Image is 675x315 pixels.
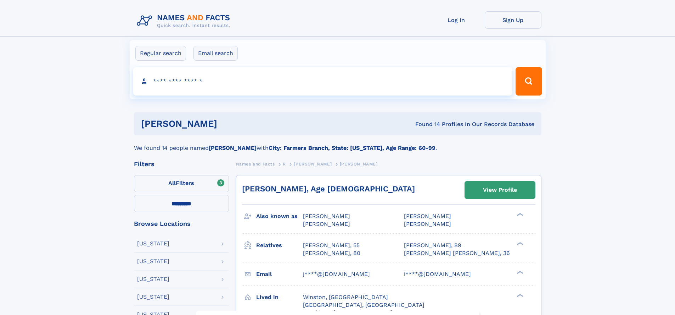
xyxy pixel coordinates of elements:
[340,162,378,167] span: [PERSON_NAME]
[141,119,316,128] h1: [PERSON_NAME]
[303,213,350,219] span: [PERSON_NAME]
[515,293,524,298] div: ❯
[303,241,360,249] a: [PERSON_NAME], 55
[465,181,535,199] a: View Profile
[404,249,510,257] a: [PERSON_NAME] [PERSON_NAME], 36
[316,120,534,128] div: Found 14 Profiles In Our Records Database
[137,241,169,246] div: [US_STATE]
[483,182,517,198] div: View Profile
[303,249,360,257] a: [PERSON_NAME], 80
[137,259,169,264] div: [US_STATE]
[515,270,524,275] div: ❯
[404,241,461,249] a: [PERSON_NAME], 89
[294,162,332,167] span: [PERSON_NAME]
[303,294,388,300] span: Winston, [GEOGRAPHIC_DATA]
[133,67,513,96] input: search input
[134,161,229,167] div: Filters
[236,159,275,168] a: Names and Facts
[193,46,238,61] label: Email search
[134,175,229,192] label: Filters
[256,268,303,280] h3: Email
[428,11,485,29] a: Log In
[283,162,286,167] span: R
[256,239,303,251] h3: Relatives
[134,221,229,227] div: Browse Locations
[485,11,541,29] a: Sign Up
[294,159,332,168] a: [PERSON_NAME]
[515,212,524,217] div: ❯
[404,213,451,219] span: [PERSON_NAME]
[137,276,169,282] div: [US_STATE]
[242,184,415,193] a: [PERSON_NAME], Age [DEMOGRAPHIC_DATA]
[303,221,350,227] span: [PERSON_NAME]
[134,135,541,152] div: We found 14 people named with .
[515,241,524,246] div: ❯
[135,46,186,61] label: Regular search
[404,221,451,227] span: [PERSON_NAME]
[134,11,236,31] img: Logo Names and Facts
[516,67,542,96] button: Search Button
[168,180,176,186] span: All
[283,159,286,168] a: R
[256,291,303,303] h3: Lived in
[256,210,303,222] h3: Also known as
[269,145,435,151] b: City: Farmers Branch, State: [US_STATE], Age Range: 60-99
[303,302,424,308] span: [GEOGRAPHIC_DATA], [GEOGRAPHIC_DATA]
[137,294,169,300] div: [US_STATE]
[209,145,257,151] b: [PERSON_NAME]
